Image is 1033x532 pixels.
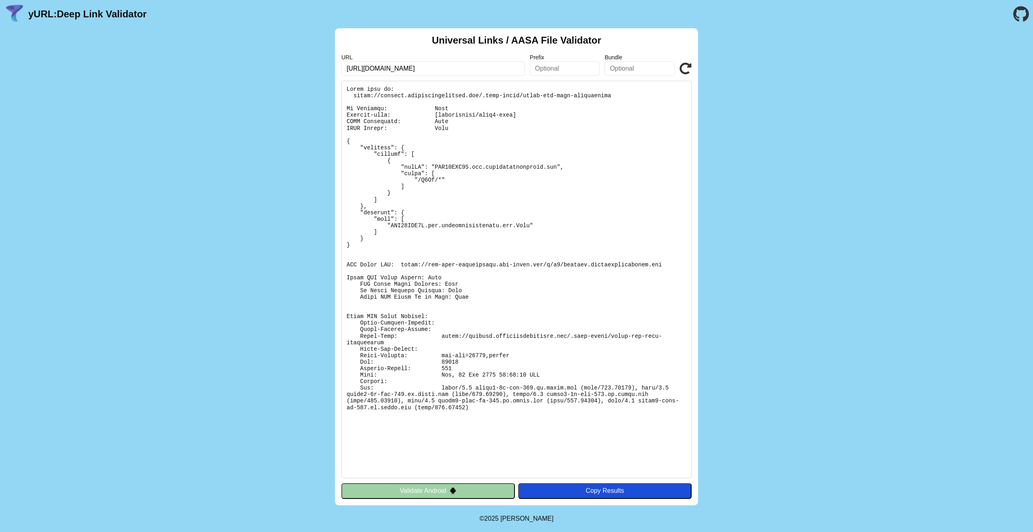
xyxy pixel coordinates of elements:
img: droidIcon.svg [450,487,456,494]
footer: © [479,505,553,532]
a: Michael Ibragimchayev's Personal Site [500,515,554,522]
label: Bundle [604,54,675,61]
h2: Universal Links / AASA File Validator [432,35,601,46]
pre: Lorem ipsu do: sitam://consect.adipiscingelitsed.doe/.temp-incid/utlab-etd-magn-aliquaenima Mi Ve... [341,81,692,478]
button: Copy Results [518,483,692,498]
input: Optional [604,61,675,76]
input: Optional [530,61,600,76]
a: yURL:Deep Link Validator [28,8,146,20]
input: Required [341,61,525,76]
label: URL [341,54,525,61]
img: yURL Logo [4,4,25,25]
button: Validate Android [341,483,515,498]
div: Copy Results [522,487,688,494]
span: 2025 [484,515,499,522]
label: Prefix [530,54,600,61]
